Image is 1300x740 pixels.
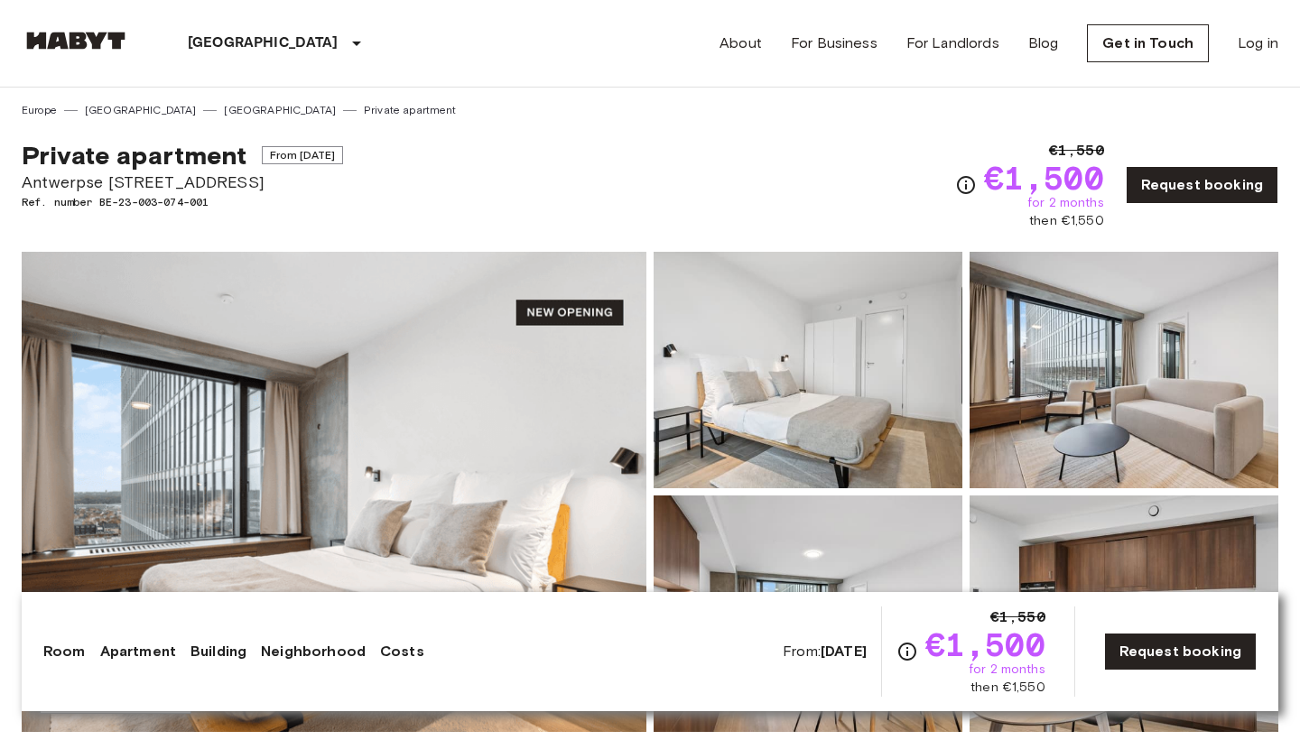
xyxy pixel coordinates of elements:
a: [GEOGRAPHIC_DATA] [85,102,197,118]
span: then €1,550 [970,679,1045,697]
a: [GEOGRAPHIC_DATA] [224,102,336,118]
a: Private apartment [364,102,457,118]
svg: Check cost overview for full price breakdown. Please note that discounts apply to new joiners onl... [896,641,918,662]
span: then €1,550 [1029,212,1104,230]
img: Picture of unit BE-23-003-074-001 [654,252,962,488]
a: Request booking [1126,166,1278,204]
a: Neighborhood [261,641,366,662]
img: Marketing picture of unit BE-23-003-074-001 [22,252,646,732]
a: For Landlords [906,32,999,54]
a: Costs [380,641,424,662]
a: For Business [791,32,877,54]
span: for 2 months [969,661,1045,679]
a: Room [43,641,86,662]
span: €1,550 [1049,140,1104,162]
svg: Check cost overview for full price breakdown. Please note that discounts apply to new joiners onl... [955,174,977,196]
span: €1,500 [925,628,1045,661]
img: Picture of unit BE-23-003-074-001 [654,495,962,732]
b: [DATE] [821,643,867,660]
span: From: [783,642,867,661]
a: About [720,32,762,54]
span: €1,500 [984,162,1104,194]
a: Europe [22,102,57,118]
span: Antwerpse [STREET_ADDRESS] [22,171,343,194]
a: Apartment [100,641,176,662]
a: Request booking [1104,633,1257,671]
span: for 2 months [1027,194,1104,212]
img: Habyt [22,32,130,50]
span: Private apartment [22,140,247,171]
img: Picture of unit BE-23-003-074-001 [970,495,1278,732]
p: [GEOGRAPHIC_DATA] [188,32,339,54]
span: From [DATE] [262,146,344,164]
a: Log in [1238,32,1278,54]
a: Building [190,641,246,662]
a: Get in Touch [1087,24,1209,62]
span: €1,550 [990,606,1045,628]
span: Ref. number BE-23-003-074-001 [22,194,343,210]
img: Picture of unit BE-23-003-074-001 [970,252,1278,488]
a: Blog [1028,32,1059,54]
